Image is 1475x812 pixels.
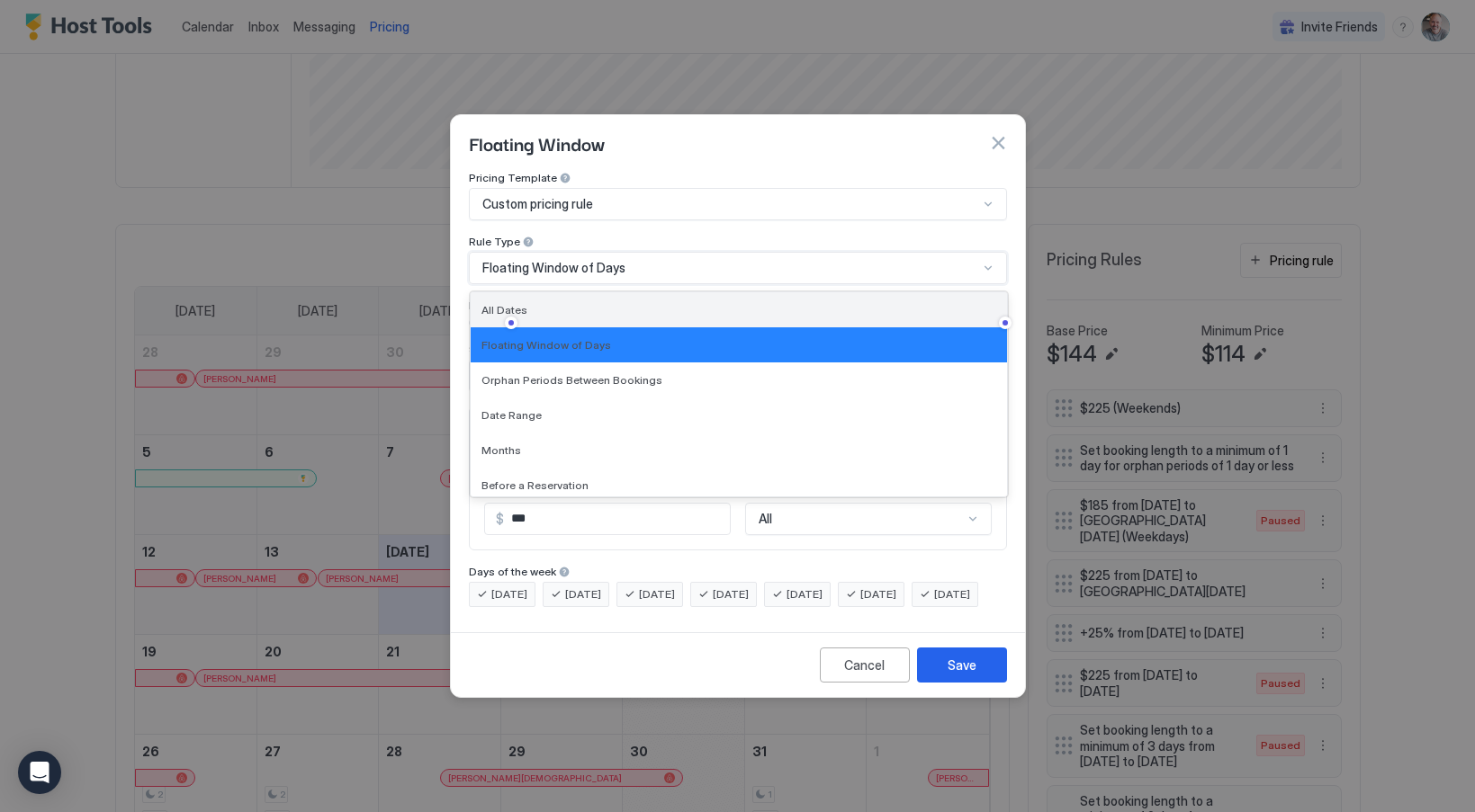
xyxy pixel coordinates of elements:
span: $ [496,511,504,527]
span: Rule Type [469,235,520,248]
button: Save [917,647,1007,683]
span: Starting in [469,343,521,356]
span: Custom pricing rule [482,196,593,212]
span: All [759,511,772,527]
span: Date Range [481,408,542,422]
span: Floating Window of Days [482,260,625,276]
div: Open Intercom Messenger [18,751,61,794]
span: Before a Reservation [481,478,589,492]
span: Days of the week [469,565,556,578]
span: [DATE] [639,586,675,602]
input: Input Field [504,504,730,534]
span: [DATE] [491,586,527,602]
span: All Dates [481,303,527,317]
div: Save [948,656,976,674]
span: [DATE] [934,586,970,602]
div: Cancel [844,656,885,674]
span: [DATE] [787,586,823,602]
span: Orphan Periods Between Bookings [481,373,662,387]
span: Floating Window [469,299,556,312]
button: Cancel [820,647,910,683]
span: Floating Window of Days [481,338,611,352]
span: Floating Window [469,129,605,156]
span: Pricing Template [469,171,557,184]
span: [DATE] [565,586,601,602]
span: Months [481,443,521,457]
span: [DATE] [860,586,896,602]
span: [DATE] [713,586,749,602]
